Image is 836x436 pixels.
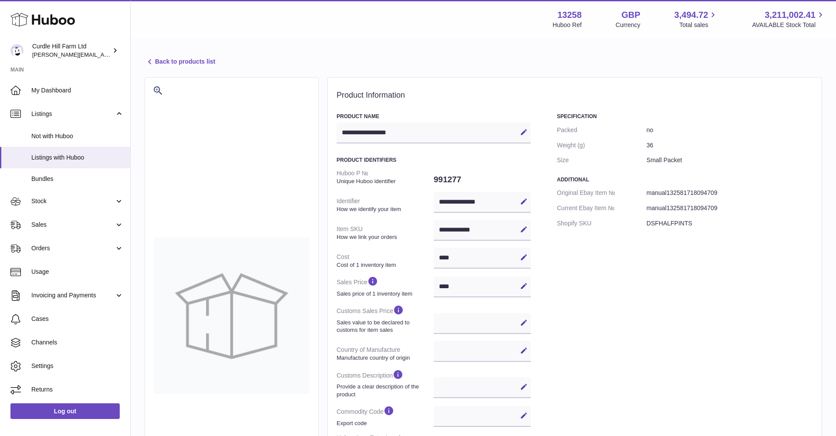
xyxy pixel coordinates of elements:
strong: How we link your orders [337,233,431,241]
div: Currency [616,21,640,29]
dt: Current Ebay Item № [557,201,647,216]
span: Not with Huboo [31,132,124,140]
img: no-photo-large.jpg [154,238,310,394]
span: [PERSON_NAME][EMAIL_ADDRESS][DOMAIN_NAME] [32,51,175,58]
span: Bundles [31,175,124,183]
dt: Packed [557,123,647,138]
dd: 36 [647,138,813,153]
h3: Specification [557,113,813,120]
dt: Weight (g) [557,138,647,153]
dd: DSFHALFPINTS [647,216,813,231]
dd: no [647,123,813,138]
strong: Provide a clear description of the product [337,383,431,398]
h3: Product Identifiers [337,157,531,163]
div: Curdle Hill Farm Ltd [32,42,111,59]
dt: Country of Manufacture [337,342,434,365]
dt: Sales Price [337,272,434,301]
strong: Sales price of 1 inventory item [337,290,431,298]
dt: Identifier [337,194,434,216]
a: Back to products list [145,57,215,67]
strong: Unique Huboo identifier [337,177,431,185]
span: Channels [31,338,124,347]
a: 3,211,002.41 AVAILABLE Stock Total [752,9,826,29]
span: Orders [31,244,115,252]
span: Listings [31,110,115,118]
span: Cases [31,315,124,323]
strong: 13258 [557,9,582,21]
span: My Dashboard [31,86,124,95]
dt: Original Ebay Item № [557,185,647,201]
strong: Manufacture country of origin [337,354,431,362]
span: Stock [31,197,115,205]
strong: GBP [621,9,640,21]
dd: 991277 [434,170,531,189]
span: AVAILABLE Stock Total [752,21,826,29]
span: Settings [31,362,124,370]
span: Usage [31,268,124,276]
h3: Additional [557,176,813,183]
dd: Small Packet [647,153,813,168]
img: charlotte@diddlysquatfarmshop.com [10,44,24,57]
span: 3,494.72 [674,9,708,21]
dd: manual132581718094709 [647,201,813,216]
dt: Customs Sales Price [337,301,434,337]
span: 3,211,002.41 [765,9,816,21]
dt: Commodity Code [337,402,434,430]
dd: manual132581718094709 [647,185,813,201]
strong: Sales value to be declared to customs for item sales [337,319,431,334]
dt: Huboo P № [337,166,434,188]
strong: Cost of 1 inventory item [337,261,431,269]
span: Sales [31,221,115,229]
span: Invoicing and Payments [31,291,115,300]
div: Huboo Ref [553,21,582,29]
a: Log out [10,403,120,419]
span: Total sales [679,21,718,29]
dt: Item SKU [337,221,434,244]
h3: Product Name [337,113,531,120]
dt: Size [557,153,647,168]
dt: Cost [337,249,434,272]
span: Returns [31,385,124,394]
span: Listings with Huboo [31,153,124,162]
h2: Product Information [337,91,813,100]
dt: Customs Description [337,365,434,402]
dt: Shopify SKU [557,216,647,231]
a: 3,494.72 Total sales [674,9,718,29]
strong: Export code [337,419,431,427]
strong: How we identify your item [337,205,431,213]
